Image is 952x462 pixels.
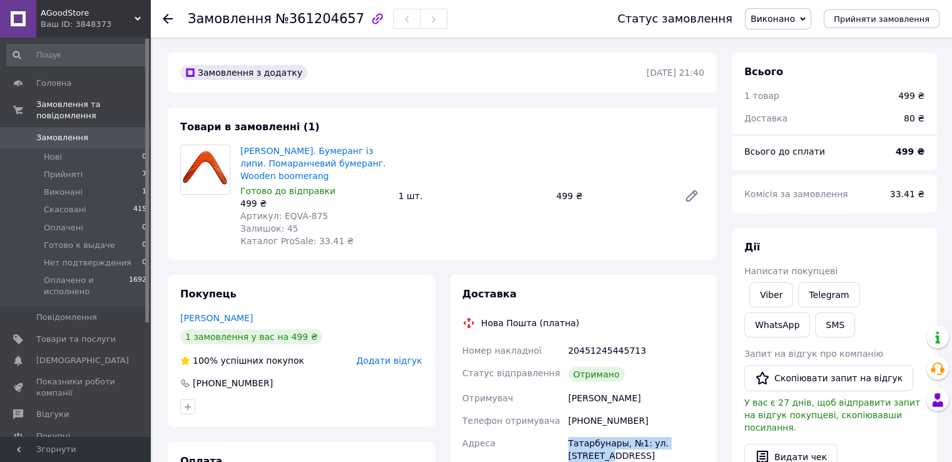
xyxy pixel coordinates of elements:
[240,223,298,234] span: Залишок: 45
[744,66,783,78] span: Всього
[463,368,560,378] span: Статус відправлення
[36,312,97,323] span: Повідомлення
[749,282,793,307] a: Viber
[142,257,146,269] span: 0
[142,151,146,163] span: 0
[180,329,322,344] div: 1 замовлення у вас на 499 ₴
[744,91,779,101] span: 1 товар
[36,334,116,345] span: Товари та послуги
[744,365,913,391] button: Скопіювати запит на відгук
[275,11,364,26] span: №361204657
[44,275,129,297] span: Оплачено и исполнено
[568,367,625,382] div: Отримано
[240,186,335,196] span: Готово до відправки
[744,146,825,157] span: Всього до сплати
[463,288,517,300] span: Доставка
[188,11,272,26] span: Замовлення
[180,354,304,367] div: успішних покупок
[566,339,707,362] div: 20451245445713
[463,438,496,448] span: Адреса
[192,377,274,389] div: [PHONE_NUMBER]
[163,13,173,25] div: Повернутися назад
[181,145,230,194] img: Дерев'яний бумеранг. Бумеранг із липи. Помаранчевий бумеранг. Wooden boomerang
[142,240,146,251] span: 0
[44,169,83,180] span: Прийняті
[44,204,86,215] span: Скасовані
[463,346,542,356] span: Номер накладної
[44,222,83,234] span: Оплачені
[566,387,707,409] div: [PERSON_NAME]
[6,44,148,66] input: Пошук
[36,78,71,89] span: Головна
[356,356,422,366] span: Додати відгук
[824,9,939,28] button: Прийняти замовлення
[240,197,388,210] div: 499 ₴
[896,146,924,157] b: 499 ₴
[133,204,146,215] span: 415
[798,282,859,307] a: Telegram
[36,355,129,366] span: [DEMOGRAPHIC_DATA]
[890,189,924,199] span: 33.41 ₴
[240,236,354,246] span: Каталог ProSale: 33.41 ₴
[240,146,386,181] a: [PERSON_NAME]. Бумеранг із липи. Помаранчевий бумеранг. Wooden boomerang
[41,8,135,19] span: AGoodStore
[744,189,848,199] span: Комісія за замовлення
[744,113,787,123] span: Доставка
[896,105,932,132] div: 80 ₴
[36,376,116,399] span: Показники роботи компанії
[744,241,760,253] span: Дії
[463,393,513,403] span: Отримувач
[617,13,732,25] div: Статус замовлення
[834,14,929,24] span: Прийняти замовлення
[41,19,150,30] div: Ваш ID: 3848373
[142,169,146,180] span: 7
[36,431,70,442] span: Покупці
[180,121,320,133] span: Товари в замовленні (1)
[129,275,146,297] span: 1692
[815,312,855,337] button: SMS
[744,398,920,433] span: У вас є 27 днів, щоб відправити запит на відгук покупцеві, скопіювавши посилання.
[240,211,328,221] span: Артикул: EQVA-875
[44,187,83,198] span: Виконані
[180,313,253,323] a: [PERSON_NAME]
[463,416,560,426] span: Телефон отримувача
[898,90,924,102] div: 499 ₴
[180,65,307,80] div: Замовлення з додатку
[44,257,131,269] span: Нет подтверждения
[193,356,218,366] span: 100%
[551,187,674,205] div: 499 ₴
[393,187,551,205] div: 1 шт.
[566,409,707,432] div: [PHONE_NUMBER]
[679,183,704,208] a: Редагувати
[744,266,837,276] span: Написати покупцеві
[478,317,583,329] div: Нова Пошта (платна)
[180,288,237,300] span: Покупець
[142,222,146,234] span: 0
[36,99,150,121] span: Замовлення та повідомлення
[36,132,88,143] span: Замовлення
[44,240,115,251] span: Готово к выдаче
[647,68,704,78] time: [DATE] 21:40
[36,409,69,420] span: Відгуки
[744,312,810,337] a: WhatsApp
[142,187,146,198] span: 1
[744,349,883,359] span: Запит на відгук про компанію
[750,14,795,24] span: Виконано
[44,151,62,163] span: Нові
